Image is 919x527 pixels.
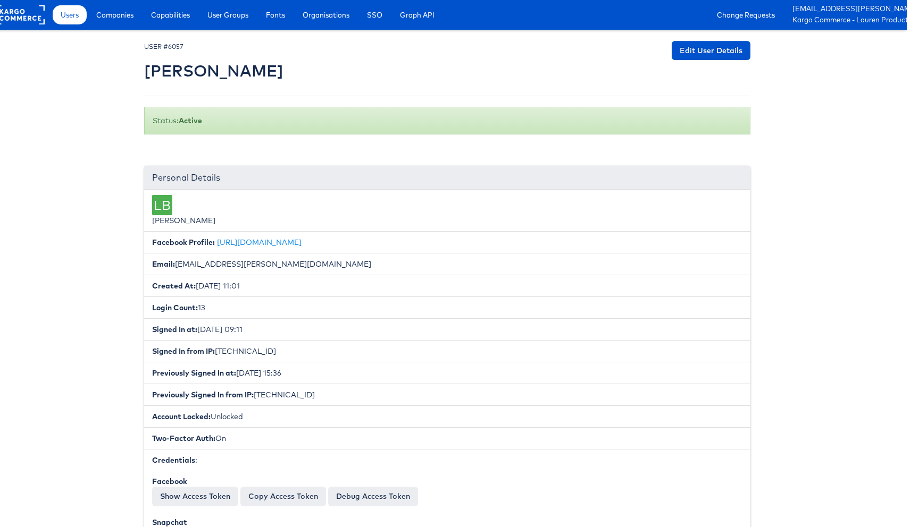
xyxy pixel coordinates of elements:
[207,10,248,20] span: User Groups
[258,5,293,24] a: Fonts
[199,5,256,24] a: User Groups
[144,296,750,319] li: 13
[792,15,899,26] a: Kargo Commerce - Lauren Production
[144,340,750,362] li: [TECHNICAL_ID]
[61,10,79,20] span: Users
[303,10,349,20] span: Organisations
[152,455,195,465] b: Credentials
[152,412,211,421] b: Account Locked:
[144,405,750,428] li: Unlocked
[152,195,172,215] div: LB
[144,42,183,50] small: USER #6057
[151,10,190,20] span: Capabilities
[152,237,215,247] b: Facebook Profile:
[144,166,750,190] div: Personal Details
[392,5,442,24] a: Graph API
[792,4,899,15] a: [EMAIL_ADDRESS][PERSON_NAME][DOMAIN_NAME]
[144,318,750,341] li: [DATE] 09:11
[152,433,215,443] b: Two-Factor Auth:
[144,107,750,134] div: Status:
[240,487,326,506] button: Copy Access Token
[53,5,87,24] a: Users
[266,10,285,20] span: Fonts
[144,384,750,406] li: [TECHNICAL_ID]
[144,427,750,449] li: On
[144,362,750,384] li: [DATE] 15:36
[217,237,302,247] a: [URL][DOMAIN_NAME]
[143,5,198,24] a: Capabilities
[709,5,783,24] a: Change Requests
[96,10,133,20] span: Companies
[400,10,435,20] span: Graph API
[152,477,187,486] b: Facebook
[152,259,175,269] b: Email:
[152,281,196,291] b: Created At:
[144,253,750,275] li: [EMAIL_ADDRESS][PERSON_NAME][DOMAIN_NAME]
[88,5,141,24] a: Companies
[144,190,750,232] li: [PERSON_NAME]
[359,5,390,24] a: SSO
[152,303,198,312] b: Login Count:
[152,346,215,356] b: Signed In from IP:
[144,275,750,297] li: [DATE] 11:01
[295,5,357,24] a: Organisations
[328,487,418,506] a: Debug Access Token
[179,116,202,125] b: Active
[152,517,187,527] b: Snapchat
[152,325,197,334] b: Signed In at:
[367,10,382,20] span: SSO
[152,390,254,399] b: Previously Signed In from IP:
[672,41,750,60] a: Edit User Details
[152,368,236,378] b: Previously Signed In at:
[152,487,238,506] button: Show Access Token
[144,62,283,80] h2: [PERSON_NAME]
